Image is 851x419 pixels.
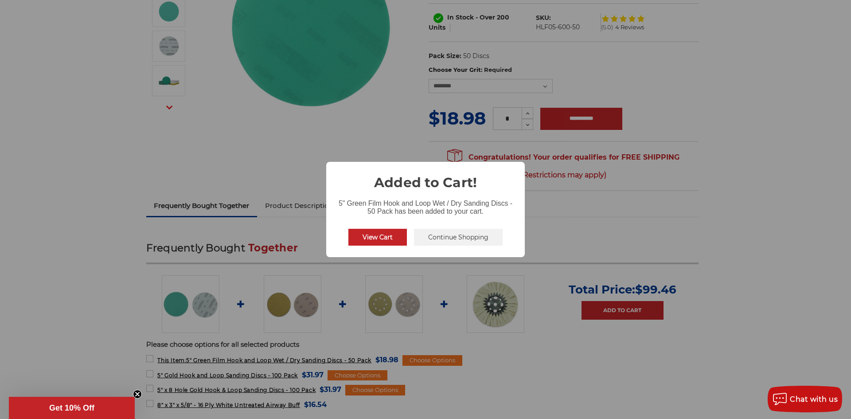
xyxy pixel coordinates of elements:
span: Chat with us [790,395,838,403]
button: Close teaser [133,390,142,399]
h2: Added to Cart! [326,162,525,192]
span: Get 10% Off [49,403,94,412]
button: Continue Shopping [414,229,503,246]
button: View Cart [348,229,407,246]
button: Chat with us [768,386,842,412]
div: 5" Green Film Hook and Loop Wet / Dry Sanding Discs - 50 Pack has been added to your cart. [326,192,525,217]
